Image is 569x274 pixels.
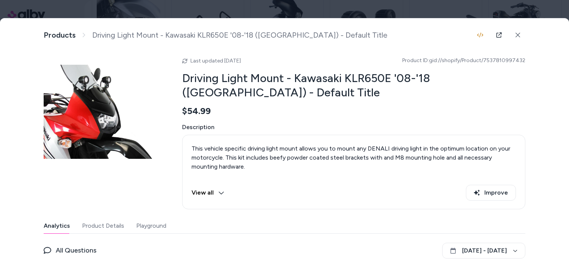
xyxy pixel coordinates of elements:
[44,30,76,40] a: Products
[44,52,164,172] img: klr_upper_mount_web1.jpg
[44,30,387,40] nav: breadcrumb
[192,144,516,171] div: This vehicle specific driving light mount allows you to mount any DENALI driving light in the opt...
[442,243,525,259] button: [DATE] - [DATE]
[136,218,166,233] button: Playground
[182,123,525,132] span: Description
[192,185,224,201] button: View all
[182,71,525,99] h2: Driving Light Mount - Kawasaki KLR650E '08-'18 ([GEOGRAPHIC_DATA]) - Default Title
[182,105,211,117] span: $54.99
[56,245,96,256] span: All Questions
[82,218,124,233] button: Product Details
[44,218,70,233] button: Analytics
[92,30,387,40] span: Driving Light Mount - Kawasaki KLR650E '08-'18 ([GEOGRAPHIC_DATA]) - Default Title
[402,57,525,64] span: Product ID: gid://shopify/Product/7537810997432
[466,185,516,201] button: Improve
[190,58,241,64] span: Last updated [DATE]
